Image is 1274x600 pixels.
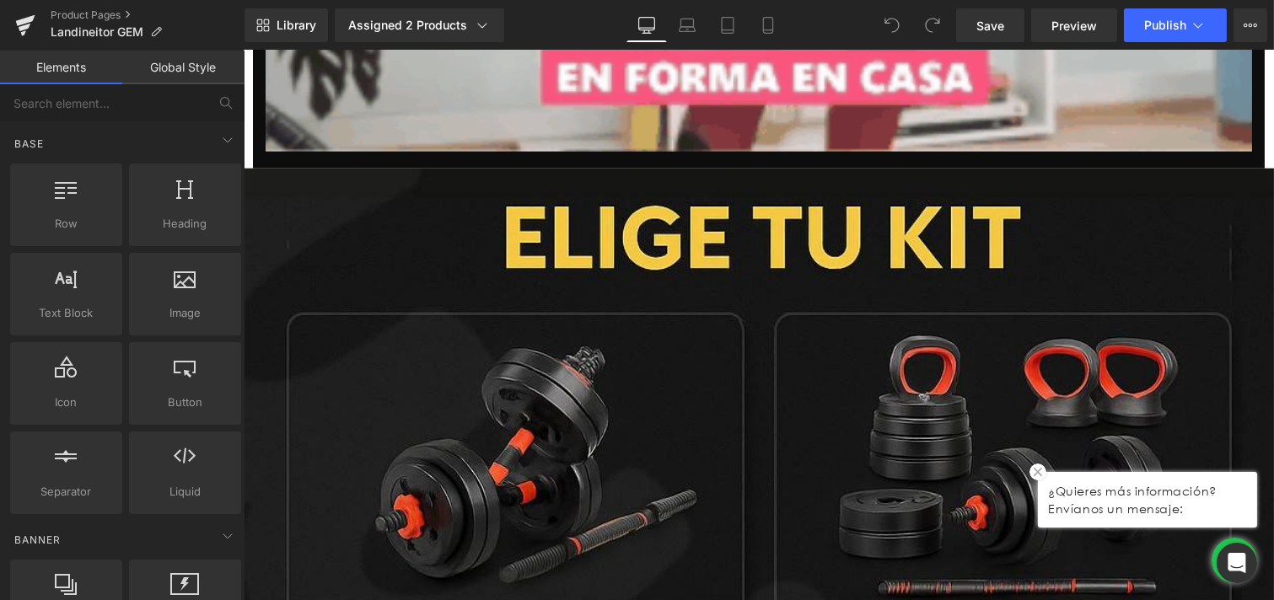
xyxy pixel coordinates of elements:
a: Product Pages [51,8,245,22]
button: Publish [1124,8,1227,42]
span: Icon [15,394,117,411]
span: Library [277,18,316,33]
button: Undo [875,8,909,42]
span: Preview [1051,17,1097,35]
span: Base [13,136,46,152]
span: Button [134,394,236,411]
a: Desktop [626,8,667,42]
a: Mobile [748,8,788,42]
span: Row [15,215,117,233]
a: Global Style [122,51,245,84]
span: Liquid [134,483,236,501]
div: Assigned 2 Products [348,17,491,34]
a: Laptop [667,8,707,42]
button: More [1234,8,1267,42]
a: New Library [245,8,328,42]
p: ¿Quieres más información? Envíanos un mensaje: [804,431,1003,467]
span: Landineitor GEM [51,25,143,39]
div: Open Intercom Messenger [1217,543,1257,583]
a: Tablet [707,8,748,42]
span: Heading [134,215,236,233]
span: Image [134,304,236,322]
span: Save [976,17,1004,35]
a: Preview [1031,8,1117,42]
span: Separator [15,483,117,501]
span: Text Block [15,304,117,322]
span: Publish [1144,19,1186,32]
button: Redo [916,8,949,42]
span: Banner [13,532,62,548]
